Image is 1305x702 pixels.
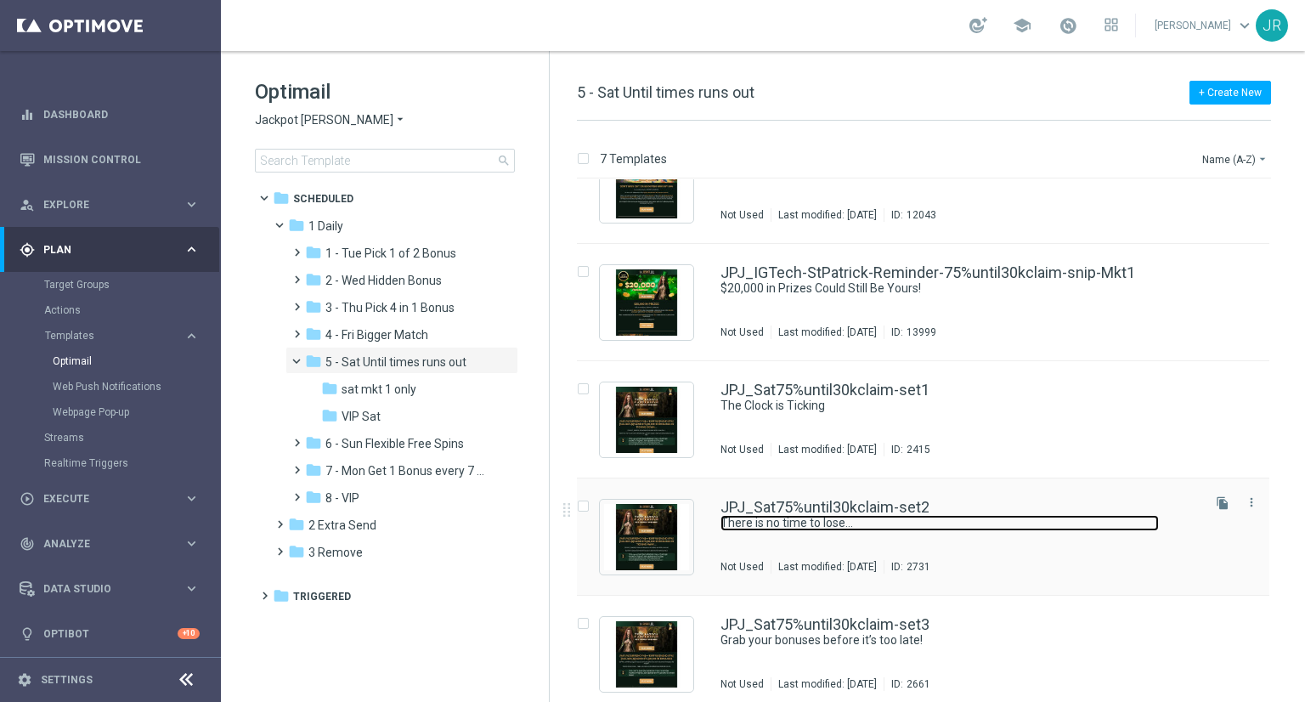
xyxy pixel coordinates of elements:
div: Last modified: [DATE] [771,443,884,456]
div: 12043 [907,208,936,222]
img: 2661.jpeg [604,621,689,688]
img: 13999.jpeg [604,269,689,336]
div: Not Used [720,326,764,339]
button: + Create New [1189,81,1271,105]
i: keyboard_arrow_right [184,580,200,597]
span: Data Studio [43,584,184,594]
div: +10 [178,628,200,639]
i: keyboard_arrow_right [184,490,200,507]
span: Jackpot [PERSON_NAME] [255,112,393,128]
a: Streams [44,431,177,444]
div: Data Studio [20,581,184,597]
span: Triggered [293,589,351,604]
i: folder [273,587,290,604]
button: Mission Control [19,153,201,167]
div: Actions [44,297,219,323]
a: Optibot [43,611,178,656]
div: $20,000 in Prizes Could Still Be Yours! [720,280,1198,297]
a: Optimail [53,354,177,368]
span: 2 - Wed Hidden Bonus [325,273,442,288]
a: JPJ_Sat75%until30kclaim-set3 [720,617,929,632]
div: Mission Control [20,137,200,182]
i: file_copy [1216,496,1229,510]
button: equalizer Dashboard [19,108,201,122]
a: Settings [41,675,93,685]
div: Templates [45,331,184,341]
span: 8 - VIP [325,490,359,506]
span: 5 - Sat Until times runs out [577,83,754,101]
i: keyboard_arrow_right [184,535,200,552]
i: folder [305,244,322,261]
div: ID: [884,208,936,222]
span: keyboard_arrow_down [1235,16,1254,35]
div: Not Used [720,443,764,456]
span: 1 - Tue Pick 1 of 2 Bonus [325,246,456,261]
button: gps_fixed Plan keyboard_arrow_right [19,243,201,257]
a: Webpage Pop-up [53,405,177,419]
span: Explore [43,200,184,210]
a: Target Groups [44,278,177,292]
i: lightbulb [20,626,35,642]
span: 1 Daily [308,218,343,234]
span: search [497,154,511,167]
i: person_search [20,197,35,212]
div: Not Used [720,677,764,691]
span: Plan [43,245,184,255]
img: 2415.jpeg [604,387,689,453]
i: arrow_drop_down [1256,152,1269,166]
span: 7 - Mon Get 1 Bonus every 7 Hours [325,463,486,478]
div: Explore [20,197,184,212]
span: Execute [43,494,184,504]
i: play_circle_outline [20,491,35,507]
a: [PERSON_NAME]keyboard_arrow_down [1153,13,1256,38]
button: play_circle_outline Execute keyboard_arrow_right [19,492,201,506]
i: folder [273,190,290,207]
div: Templates keyboard_arrow_right [44,329,201,343]
div: Press SPACE to select this row. [560,361,1302,478]
div: track_changes Analyze keyboard_arrow_right [19,537,201,551]
div: Not Used [720,560,764,574]
div: Last modified: [DATE] [771,208,884,222]
i: settings [17,672,32,688]
a: Realtime Triggers [44,456,177,470]
div: Not Used [720,208,764,222]
button: Data Studio keyboard_arrow_right [19,582,201,596]
button: lightbulb Optibot +10 [19,627,201,641]
i: folder [305,298,322,315]
div: Templates [44,323,219,425]
span: school [1013,16,1031,35]
i: track_changes [20,536,35,552]
button: person_search Explore keyboard_arrow_right [19,198,201,212]
a: $20,000 in Prizes Could Still Be Yours! [720,280,1159,297]
i: keyboard_arrow_right [184,328,200,344]
i: folder [321,407,338,424]
div: Analyze [20,536,184,552]
div: Grab your bonuses before it’s too late! [720,632,1198,648]
div: 13999 [907,326,936,339]
i: folder [305,353,322,370]
i: folder [305,434,322,451]
button: Jackpot [PERSON_NAME] arrow_drop_down [255,112,407,128]
a: JPJ_IGTech-StPatrick-Reminder-75%until30kclaim-snip-Mkt1 [720,265,1135,280]
div: Webpage Pop-up [53,399,219,425]
a: Mission Control [43,137,200,182]
div: Web Push Notifications [53,374,219,399]
div: Last modified: [DATE] [771,560,884,574]
div: Optibot [20,611,200,656]
span: Analyze [43,539,184,549]
p: 7 Templates [600,151,667,167]
span: VIP Sat [342,409,381,424]
div: 2731 [907,560,930,574]
span: 3 Remove [308,545,363,560]
a: Grab your bonuses before it’s too late! [720,632,1159,648]
div: Streams [44,425,219,450]
div: 2661 [907,677,930,691]
div: 2415 [907,443,930,456]
div: The Clock is Ticking [720,398,1198,414]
